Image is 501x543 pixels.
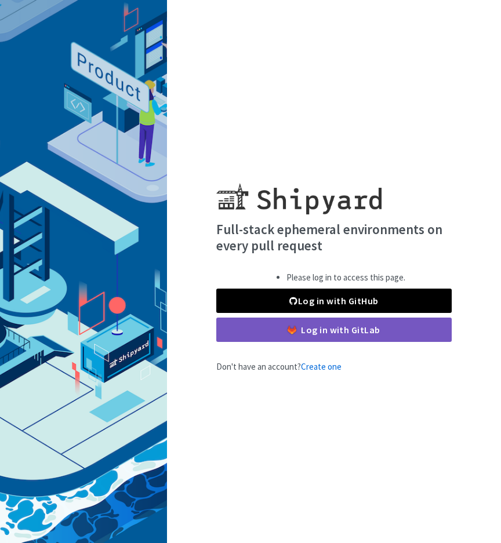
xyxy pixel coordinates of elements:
a: Log in with GitHub [216,289,452,313]
img: gitlab-color.svg [288,326,296,334]
h4: Full-stack ephemeral environments on every pull request [216,221,452,253]
img: Shipyard logo [216,169,382,214]
a: Create one [301,361,342,372]
a: Log in with GitLab [216,318,452,342]
li: Please log in to access this page. [286,271,405,285]
span: Don't have an account? [216,361,342,372]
